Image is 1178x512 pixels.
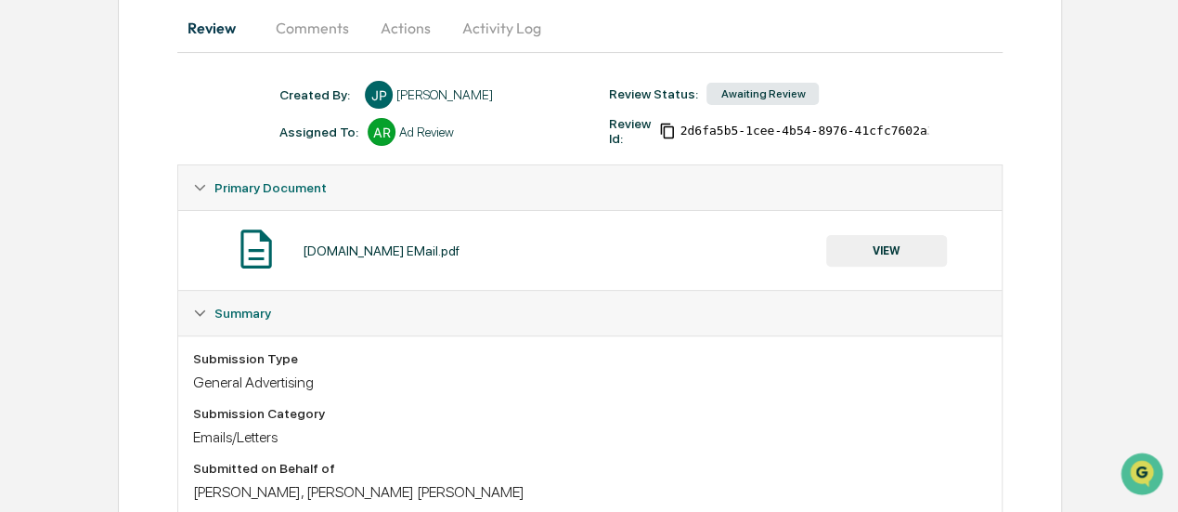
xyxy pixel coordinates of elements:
[19,38,338,68] p: How can we help?
[63,141,304,160] div: Start new chat
[1119,451,1169,501] iframe: Open customer support
[19,270,33,285] div: 🔎
[37,269,117,287] span: Data Lookup
[279,87,356,102] div: Created By: ‎ ‎
[177,6,261,50] button: Review
[680,124,941,138] span: 2d6fa5b5-1cee-4b54-8976-41cfc7602a32
[233,226,279,272] img: Document Icon
[153,233,230,252] span: Attestations
[193,483,986,501] div: [PERSON_NAME], [PERSON_NAME] [PERSON_NAME]
[19,235,33,250] div: 🖐️
[127,226,238,259] a: 🗄️Attestations
[279,125,358,139] div: Assigned To:
[193,428,986,446] div: Emails/Letters
[214,306,271,321] span: Summary
[399,125,454,139] div: Ad Review
[19,141,52,175] img: 1746055101610-c473b297-6a78-478c-a979-82029cc54cd1
[135,235,149,250] div: 🗄️
[178,165,1001,210] div: Primary Document
[365,81,393,109] div: JP
[178,210,1001,290] div: Primary Document
[177,6,1002,50] div: secondary tabs example
[261,6,364,50] button: Comments
[214,180,327,195] span: Primary Document
[37,233,120,252] span: Preclearance
[193,406,986,421] div: Submission Category
[131,313,225,328] a: Powered byPylon
[364,6,447,50] button: Actions
[303,243,460,258] div: [DOMAIN_NAME] EMail.pdf
[368,118,395,146] div: AR
[826,235,947,267] button: VIEW
[11,261,124,295] a: 🔎Data Lookup
[396,87,493,102] div: [PERSON_NAME]
[659,123,676,139] span: Copy Id
[11,226,127,259] a: 🖐️Preclearance
[63,160,235,175] div: We're available if you need us!
[178,291,1001,335] div: Summary
[706,83,819,105] div: Awaiting Review
[185,314,225,328] span: Pylon
[193,461,986,476] div: Submitted on Behalf of
[316,147,338,169] button: Start new chat
[193,374,986,391] div: General Advertising
[608,86,697,101] div: Review Status:
[193,351,986,366] div: Submission Type
[608,116,650,146] div: Review Id:
[447,6,556,50] button: Activity Log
